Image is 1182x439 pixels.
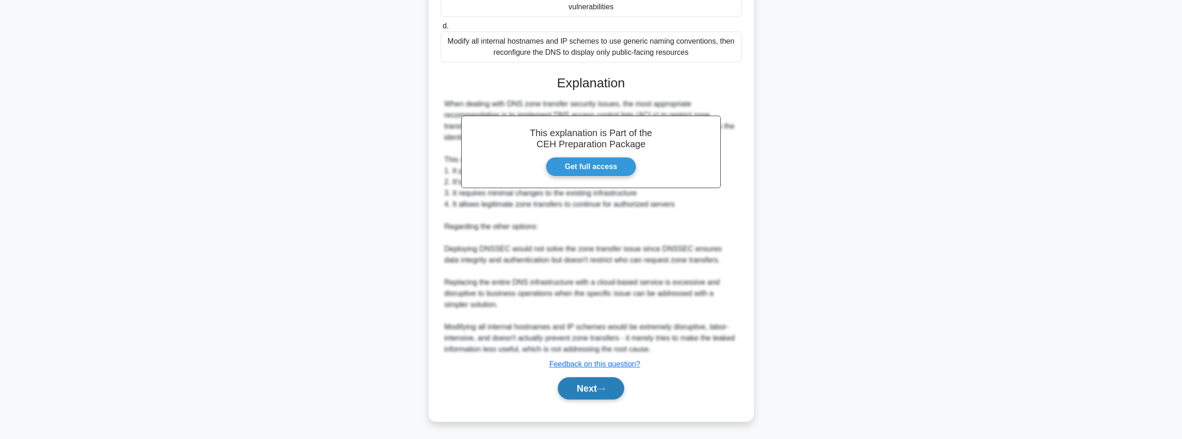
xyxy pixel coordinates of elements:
[546,157,636,177] a: Get full access
[443,22,449,30] span: d.
[446,75,736,91] h3: Explanation
[444,98,738,355] div: When dealing with DNS zone transfer security issues, the most appropriate recommendation is to im...
[549,360,640,368] a: Feedback on this question?
[558,377,624,400] button: Next
[441,32,742,62] div: Modify all internal hostnames and IP schemes to use generic naming conventions, then reconfigure ...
